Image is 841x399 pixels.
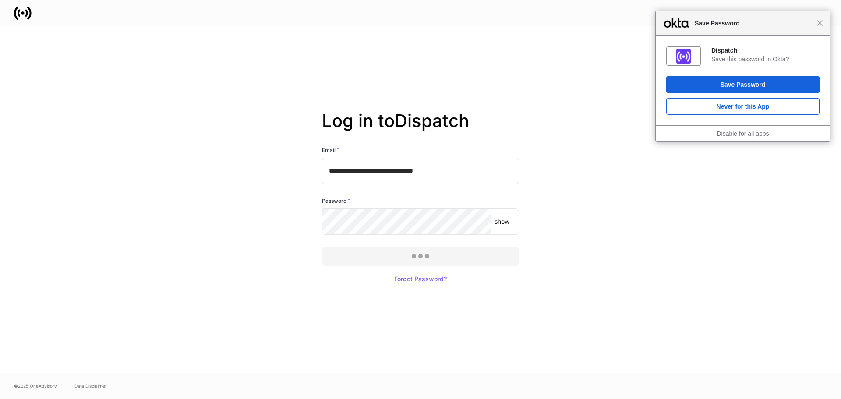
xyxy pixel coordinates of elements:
button: Never for this App [666,98,820,115]
button: Save Password [666,76,820,93]
span: Save Password [690,18,816,28]
span: Close [816,20,823,26]
div: Save this password in Okta? [711,55,820,63]
div: Dispatch [711,46,820,54]
a: Disable for all apps [717,130,769,137]
img: IoaI0QAAAAZJREFUAwDpn500DgGa8wAAAABJRU5ErkJggg== [676,49,691,64]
